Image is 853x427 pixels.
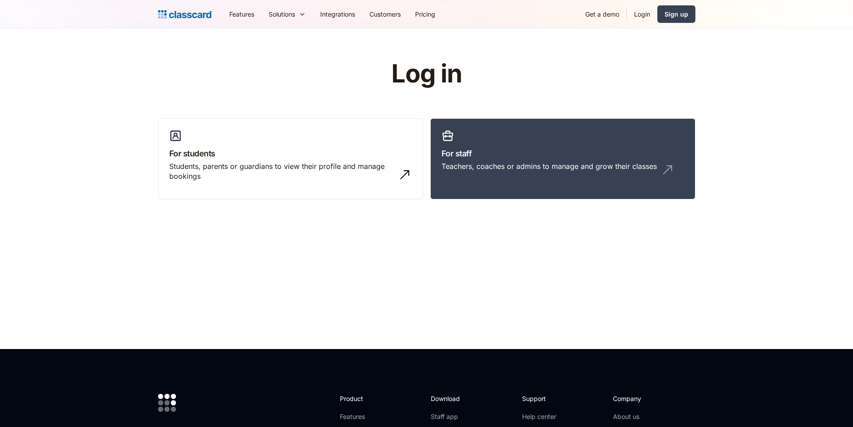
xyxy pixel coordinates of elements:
div: Solutions [261,4,313,24]
div: Students, parents or guardians to view their profile and manage bookings [169,161,394,181]
div: Sign up [664,9,688,19]
a: Staff app [431,412,467,421]
h2: Download [431,394,467,403]
a: For studentsStudents, parents or guardians to view their profile and manage bookings [158,118,423,200]
h3: For students [169,147,412,160]
a: home [158,8,211,21]
a: Integrations [313,4,362,24]
a: Features [222,4,261,24]
h1: Log in [284,60,569,88]
a: Get a demo [578,4,626,24]
a: Pricing [408,4,442,24]
a: About us [613,412,673,421]
h2: Support [522,394,558,403]
a: Sign up [657,5,695,23]
div: Teachers, coaches or admins to manage and grow their classes [442,161,657,171]
h2: Product [340,394,388,403]
div: Solutions [269,9,295,19]
a: Features [340,412,388,421]
a: Help center [522,412,558,421]
a: For staffTeachers, coaches or admins to manage and grow their classes [430,118,695,200]
a: Customers [362,4,408,24]
a: Login [627,4,657,24]
h2: Company [613,394,673,403]
h3: For staff [442,147,684,160]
